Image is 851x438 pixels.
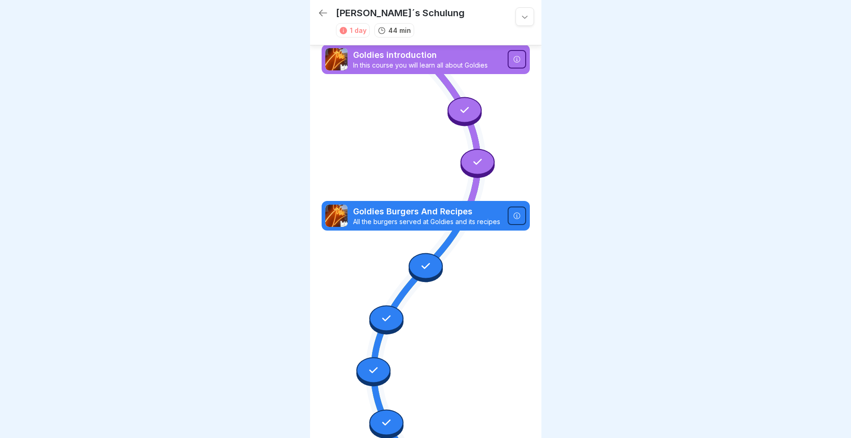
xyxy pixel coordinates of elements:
div: 1 day [350,25,366,35]
p: Goldies introduction [353,49,502,61]
p: In this course you will learn all about Goldies [353,61,502,69]
img: xhwwoh3j1t8jhueqc8254ve9.png [325,48,348,70]
p: Goldies Burgers And Recipes [353,206,502,218]
p: 44 min [388,25,411,35]
img: q57webtpjdb10dpomrq0869v.png [325,205,348,227]
p: [PERSON_NAME]´s Schulung [336,7,465,19]
p: All the burgers served at Goldies and its recipes [353,218,502,226]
